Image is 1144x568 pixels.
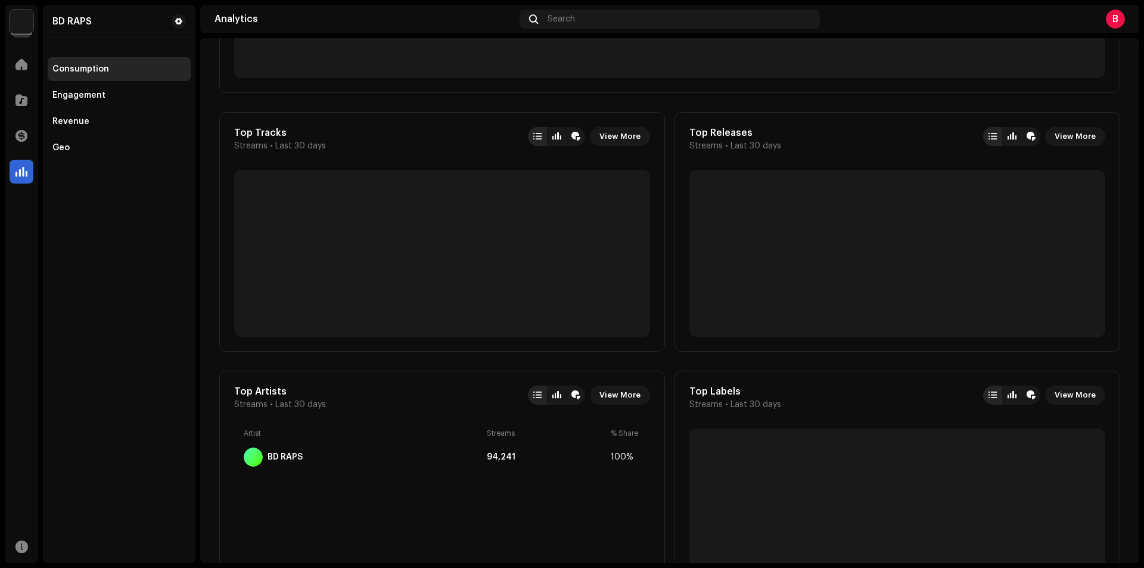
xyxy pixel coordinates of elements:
[52,143,70,153] div: Geo
[48,110,191,134] re-m-nav-item: Revenue
[52,117,89,126] div: Revenue
[1055,125,1096,148] span: View More
[48,83,191,107] re-m-nav-item: Engagement
[487,429,606,438] div: Streams
[52,64,109,74] div: Consumption
[268,452,303,462] div: BD RAPS
[611,429,641,438] div: % Share
[689,141,723,151] span: Streams
[590,127,650,146] button: View More
[689,400,723,409] span: Streams
[48,136,191,160] re-m-nav-item: Geo
[52,91,105,100] div: Engagement
[725,141,728,151] span: •
[1055,383,1096,407] span: View More
[730,400,781,409] span: Last 30 days
[599,125,641,148] span: View More
[10,10,33,33] img: de0d2825-999c-4937-b35a-9adca56ee094
[730,141,781,151] span: Last 30 days
[270,400,273,409] span: •
[275,400,326,409] span: Last 30 days
[234,386,326,398] div: Top Artists
[1045,127,1105,146] button: View More
[234,141,268,151] span: Streams
[52,17,92,26] div: BD RAPS
[270,141,273,151] span: •
[234,127,326,139] div: Top Tracks
[689,386,781,398] div: Top Labels
[590,386,650,405] button: View More
[275,141,326,151] span: Last 30 days
[725,400,728,409] span: •
[548,14,575,24] span: Search
[611,452,641,462] div: 100%
[689,127,781,139] div: Top Releases
[48,57,191,81] re-m-nav-item: Consumption
[599,383,641,407] span: View More
[244,429,482,438] div: Artist
[487,452,606,462] div: 94,241
[1045,386,1105,405] button: View More
[1106,10,1125,29] div: B
[214,14,515,24] div: Analytics
[234,400,268,409] span: Streams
